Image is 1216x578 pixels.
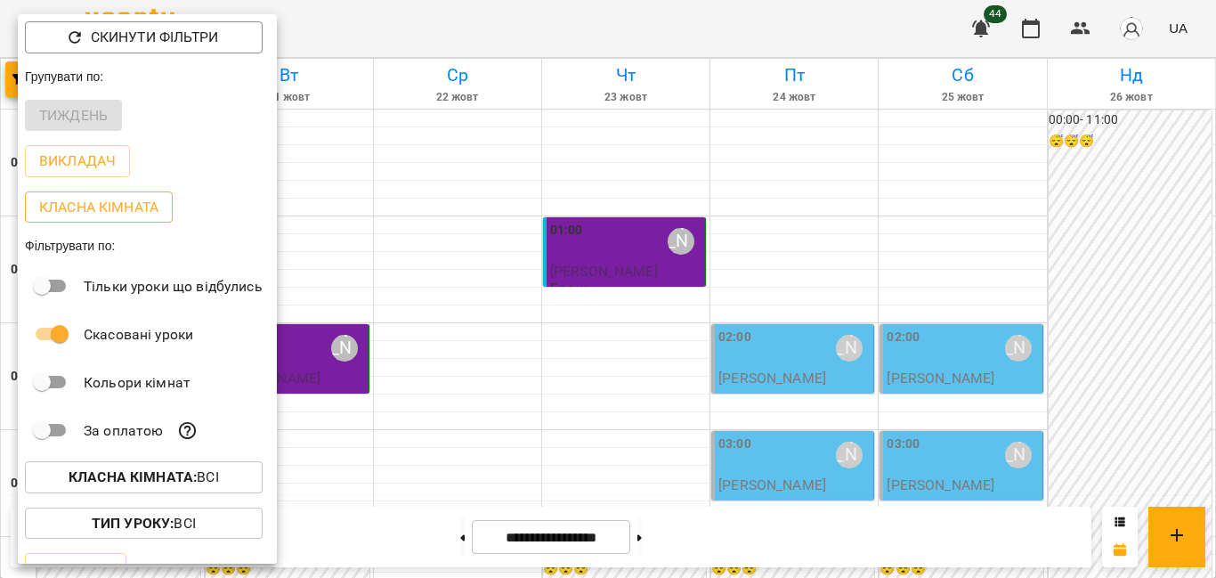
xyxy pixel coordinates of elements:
button: Тип Уроку:Всі [25,508,263,540]
p: Кольори кімнат [84,372,191,394]
p: Скинути фільтри [91,27,218,48]
p: Тільки уроки що відбулись [84,276,263,297]
p: Скасовані уроки [84,324,193,346]
button: Скинути фільтри [25,21,263,53]
b: Тип Уроку : [92,515,174,532]
button: Класна кімната [25,191,173,224]
button: Класна кімната:Всі [25,461,263,493]
b: Класна кімната : [69,468,197,485]
div: Фільтрувати по: [18,230,277,262]
p: Викладач [39,151,116,172]
div: Групувати по: [18,61,277,93]
p: Всі [69,467,219,488]
p: Класна кімната [39,197,158,218]
button: Викладач [25,145,130,177]
p: За оплатою [84,420,163,442]
p: Всі [92,513,196,534]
